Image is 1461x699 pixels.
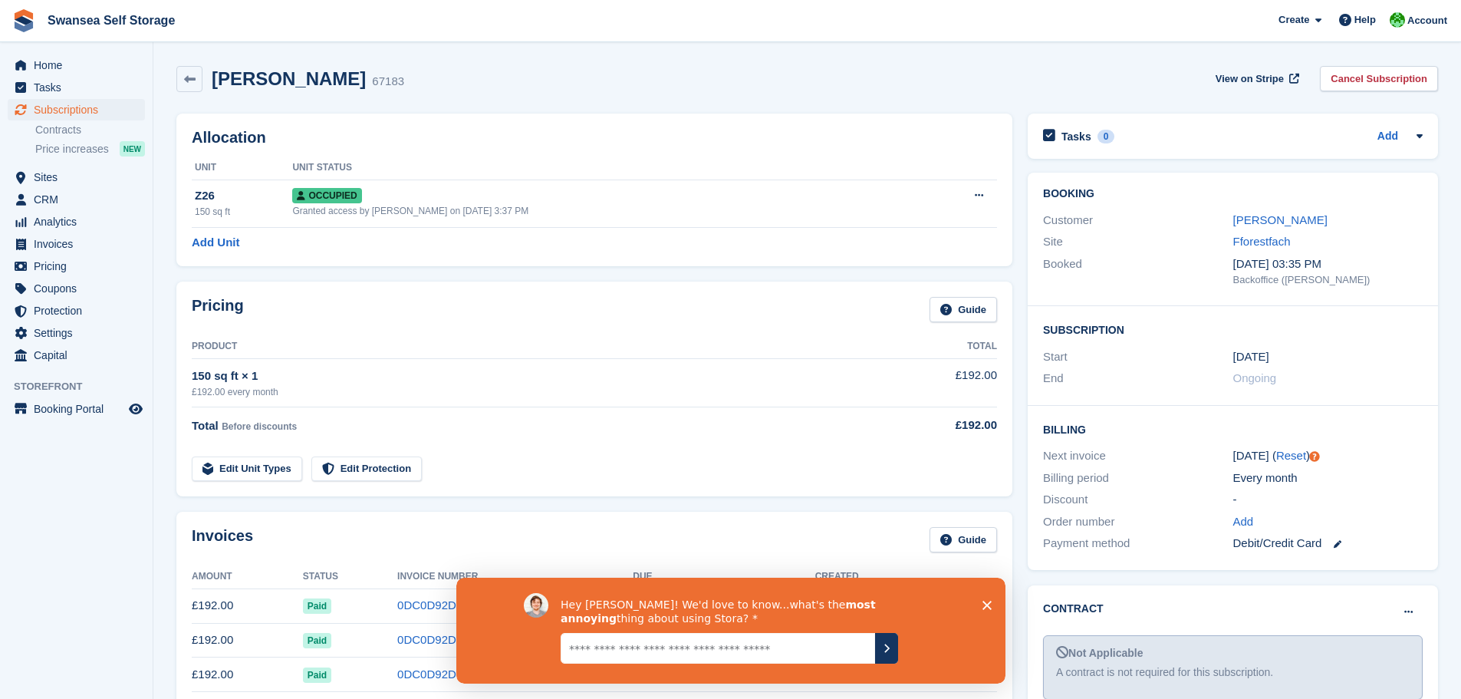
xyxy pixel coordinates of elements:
[35,140,145,157] a: Price increases NEW
[874,358,997,407] td: £192.00
[12,9,35,32] img: stora-icon-8386f47178a22dfd0bd8f6a31ec36ba5ce8667c1dd55bd0f319d3a0aa187defe.svg
[930,527,997,552] a: Guide
[397,668,485,681] a: 0DC0D92D-1097
[633,565,814,589] th: Due
[192,565,303,589] th: Amount
[1043,470,1232,487] div: Billing period
[34,233,126,255] span: Invoices
[8,99,145,120] a: menu
[195,187,292,205] div: Z26
[8,77,145,98] a: menu
[34,189,126,210] span: CRM
[34,398,126,420] span: Booking Portal
[1043,447,1232,465] div: Next invoice
[1061,130,1091,143] h2: Tasks
[34,278,126,299] span: Coupons
[192,419,219,432] span: Total
[303,565,397,589] th: Status
[34,256,126,277] span: Pricing
[14,379,153,394] span: Storefront
[874,417,997,434] div: £192.00
[1233,235,1291,248] a: Fforestfach
[34,211,126,232] span: Analytics
[8,167,145,188] a: menu
[1308,450,1321,463] div: Tooltip anchor
[1233,213,1328,226] a: [PERSON_NAME]
[34,167,126,188] span: Sites
[1097,130,1115,143] div: 0
[397,598,485,612] a: 0DC0D92D-1409
[8,345,145,366] a: menu
[292,204,913,218] div: Granted access by [PERSON_NAME] on [DATE] 3:37 PM
[192,658,303,692] td: £192.00
[1233,513,1254,531] a: Add
[8,54,145,76] a: menu
[127,400,145,418] a: Preview store
[1276,449,1306,462] a: Reset
[1216,71,1284,87] span: View on Stripe
[195,205,292,219] div: 150 sq ft
[1043,513,1232,531] div: Order number
[192,129,997,147] h2: Allocation
[815,565,997,589] th: Created
[35,142,109,157] span: Price increases
[1043,321,1423,337] h2: Subscription
[311,457,422,482] a: Edit Protection
[456,578,1005,684] iframe: Survey by David from Stora
[192,589,303,623] td: £192.00
[1233,272,1423,288] div: Backoffice ([PERSON_NAME])
[1233,447,1423,465] div: [DATE] ( )
[303,633,331,648] span: Paid
[1233,371,1277,384] span: Ongoing
[1056,645,1410,661] div: Not Applicable
[8,300,145,321] a: menu
[192,156,292,180] th: Unit
[1056,664,1410,681] div: A contract is not required for this subscription.
[8,256,145,277] a: menu
[1043,256,1232,288] div: Booked
[41,8,181,33] a: Swansea Self Storage
[1043,233,1232,251] div: Site
[1320,66,1438,91] a: Cancel Subscription
[874,335,997,359] th: Total
[8,189,145,210] a: menu
[303,598,331,614] span: Paid
[1209,66,1302,91] a: View on Stripe
[1278,12,1309,28] span: Create
[192,623,303,658] td: £192.00
[1390,12,1405,28] img: Andrew Robbins
[192,234,239,252] a: Add Unit
[8,398,145,420] a: menu
[35,123,145,137] a: Contracts
[397,565,633,589] th: Invoice Number
[1377,128,1398,146] a: Add
[192,527,253,552] h2: Invoices
[930,297,997,322] a: Guide
[34,99,126,120] span: Subscriptions
[192,457,302,482] a: Edit Unit Types
[303,668,331,683] span: Paid
[1407,13,1447,28] span: Account
[1233,256,1423,273] div: [DATE] 03:35 PM
[292,188,361,203] span: Occupied
[34,345,126,366] span: Capital
[372,73,404,91] div: 67183
[1233,470,1423,487] div: Every month
[1354,12,1376,28] span: Help
[1043,348,1232,366] div: Start
[1043,421,1423,437] h2: Billing
[192,368,874,385] div: 150 sq ft × 1
[1043,601,1104,617] h2: Contract
[34,322,126,344] span: Settings
[222,421,297,432] span: Before discounts
[34,300,126,321] span: Protection
[192,385,874,399] div: £192.00 every month
[34,77,126,98] span: Tasks
[8,278,145,299] a: menu
[1043,188,1423,200] h2: Booking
